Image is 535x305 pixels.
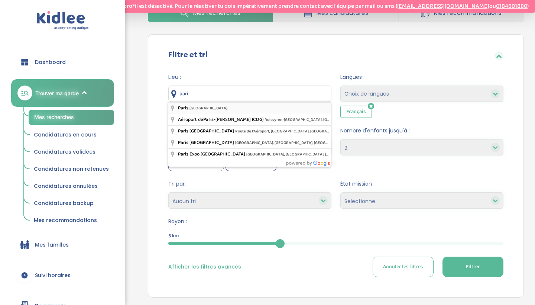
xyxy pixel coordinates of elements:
img: logo.svg [36,11,89,30]
span: [GEOGRAPHIC_DATA], [GEOGRAPHIC_DATA], [GEOGRAPHIC_DATA] [235,139,352,146]
span: Lieu : [168,73,331,81]
span: [GEOGRAPHIC_DATA], [GEOGRAPHIC_DATA], [GEOGRAPHIC_DATA] [246,151,363,158]
a: Dashboard [11,49,114,76]
span: Pari [203,116,211,123]
span: Mes recherches [193,8,240,17]
button: Afficher les filtres avancés [168,263,241,271]
span: Annuler les filtres [383,263,423,271]
a: Mes recommandations [399,3,524,22]
span: Pari [178,127,186,135]
span: Trouver ma garde [35,89,79,97]
span: Filtrer [466,263,480,271]
a: 0184801880 [496,1,527,11]
a: Candidatures annulées [29,179,114,193]
button: Filtrer [442,257,503,277]
a: Mes recherches [148,3,273,22]
a: Mes candidatures [273,3,398,22]
a: Suivi horaires [11,262,114,289]
span: Roissy-en-[GEOGRAPHIC_DATA], [GEOGRAPHIC_DATA] [265,116,361,123]
span: Mes candidatures [316,8,368,17]
span: Candidatures non retenues [34,165,109,173]
span: s [GEOGRAPHIC_DATA] [178,139,235,147]
span: Suivi horaires [35,272,71,279]
p: Ton profil est désactivé. Pour le réactiver tu dois impérativement prendre contact avec l'équipe ... [113,2,529,11]
span: Langues : [340,73,503,81]
a: Candidatures validées [29,145,114,159]
span: Pari [178,150,186,158]
span: État mission : [340,180,503,188]
a: Trouver ma garde [11,79,114,107]
span: [GEOGRAPHIC_DATA] [189,105,227,112]
a: Candidatures non retenues [29,162,114,176]
span: Aéroport de s-[PERSON_NAME] (CDG) [178,116,265,123]
span: Candidatures validées [34,148,95,155]
a: Candidatures backup [29,196,114,211]
span: 5 km [168,232,179,240]
span: Dashboard [35,58,66,66]
span: Pari [178,139,186,147]
span: Nombre d'enfants jusqu'à : [340,127,503,135]
span: Français [340,106,372,118]
a: Candidatures en cours [29,128,114,142]
span: Route de l'Aéroport, [GEOGRAPHIC_DATA], [GEOGRAPHIC_DATA] [235,128,348,135]
span: Rayon : [168,218,503,225]
span: Mes recherches [34,114,74,120]
span: Tri par: [168,180,331,188]
span: Candidatures annulées [34,182,98,190]
span: Mes recommandations [34,216,97,224]
span: Mes familles [35,241,69,249]
span: s Expo [GEOGRAPHIC_DATA] [178,150,246,158]
button: Annuler les filtres [373,257,434,277]
span: Pari [178,104,186,112]
a: Mes recherches [29,110,114,125]
input: Ville ou code postale [168,86,331,102]
span: Candidatures en cours [34,131,97,138]
span: Mes recommandations [434,8,502,17]
a: Mes recommandations [29,213,114,228]
span: s [GEOGRAPHIC_DATA] [178,127,235,135]
span: Candidatures backup [34,199,94,207]
a: Mes familles [11,231,114,258]
a: [EMAIL_ADDRESS][DOMAIN_NAME] [397,1,489,11]
span: s [178,104,189,112]
label: Filtre et tri [168,49,208,60]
